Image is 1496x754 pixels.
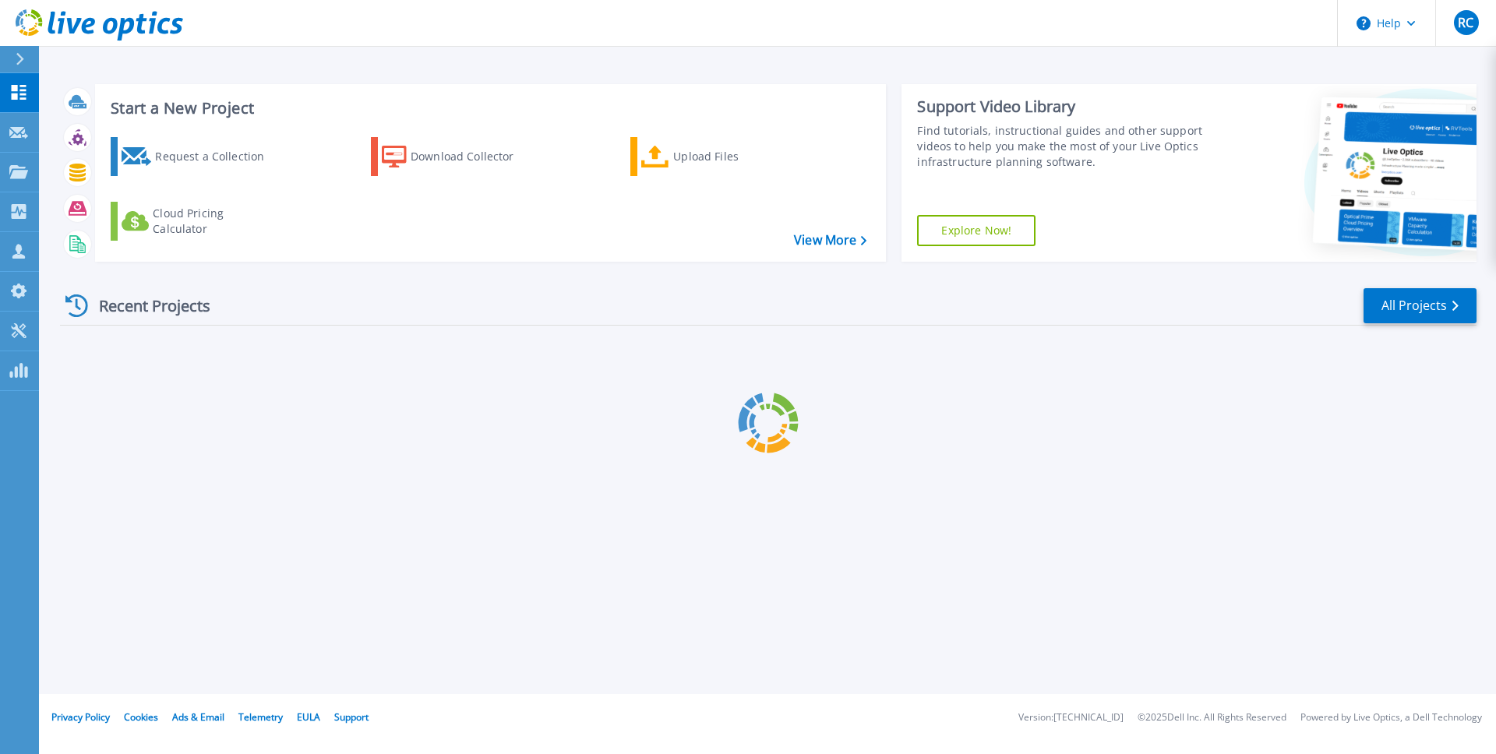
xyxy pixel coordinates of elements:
[917,123,1210,170] div: Find tutorials, instructional guides and other support videos to help you make the most of your L...
[172,710,224,724] a: Ads & Email
[111,100,866,117] h3: Start a New Project
[111,202,284,241] a: Cloud Pricing Calculator
[1300,713,1482,723] li: Powered by Live Optics, a Dell Technology
[794,233,866,248] a: View More
[371,137,545,176] a: Download Collector
[60,287,231,325] div: Recent Projects
[1018,713,1124,723] li: Version: [TECHNICAL_ID]
[238,710,283,724] a: Telemetry
[1138,713,1286,723] li: © 2025 Dell Inc. All Rights Reserved
[297,710,320,724] a: EULA
[155,141,280,172] div: Request a Collection
[334,710,369,724] a: Support
[673,141,798,172] div: Upload Files
[917,97,1210,117] div: Support Video Library
[1458,16,1473,29] span: RC
[917,215,1036,246] a: Explore Now!
[630,137,804,176] a: Upload Files
[124,710,158,724] a: Cookies
[411,141,535,172] div: Download Collector
[153,206,277,237] div: Cloud Pricing Calculator
[51,710,110,724] a: Privacy Policy
[111,137,284,176] a: Request a Collection
[1364,288,1477,323] a: All Projects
